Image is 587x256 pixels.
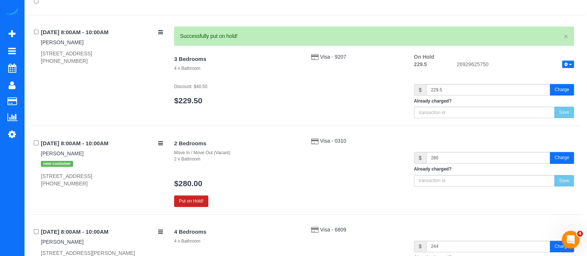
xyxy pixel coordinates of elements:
div: 26929625750 [451,61,580,69]
h5: Already charged? [414,167,574,172]
a: Visa - 6809 [320,227,346,233]
div: Tags [41,157,163,169]
span: 4 [577,231,583,237]
span: $ [414,84,426,95]
button: Charge [550,84,574,95]
button: Put on Hold! [174,195,208,207]
span: $ [414,241,426,252]
a: $229.50 [174,96,202,105]
button: Charge [550,241,574,252]
a: [PERSON_NAME] [41,150,84,156]
h4: 4 Bedrooms [174,229,300,235]
h4: [DATE] 8:00AM - 10:00AM [41,229,163,235]
strong: On Hold [414,54,434,60]
input: transaction id [414,107,555,118]
div: Successfully put on hold! [180,32,568,40]
div: 2 x Bathroom [174,156,300,162]
button: Charge [550,152,574,163]
img: Automaid Logo [4,7,19,18]
h4: [DATE] 8:00AM - 10:00AM [41,29,163,36]
h4: [DATE] 8:00AM - 10:00AM [41,140,163,147]
strong: 229.5 [414,61,427,67]
a: Visa - 0310 [320,138,346,144]
small: Discount: $40.50 [174,84,207,89]
a: $280.00 [174,179,202,188]
div: [STREET_ADDRESS] [PHONE_NUMBER] [41,172,163,187]
a: Visa - 9207 [320,54,346,60]
a: × [564,32,568,40]
a: [PERSON_NAME] [41,239,84,245]
span: $ [414,152,426,163]
div: [STREET_ADDRESS] [PHONE_NUMBER] [41,50,163,65]
div: Move In / Move Out (Vacant) [174,150,300,156]
div: 4 x Bathroom [174,65,300,72]
div: 4 x Bathroom [174,238,300,244]
h4: 3 Bedrooms [174,56,300,62]
h4: 2 Bedrooms [174,140,300,147]
input: transaction id [414,175,555,187]
a: [PERSON_NAME] [41,39,84,45]
span: new customer [41,161,73,167]
iframe: Intercom live chat [562,231,580,249]
h5: Already charged? [414,99,574,104]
